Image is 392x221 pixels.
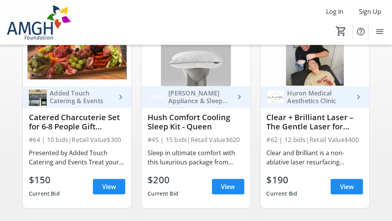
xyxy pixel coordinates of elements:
div: $200 [148,173,178,187]
div: Huron Medical Aesthetics Clinic [284,89,354,105]
img: Added Touch Catering & Events [29,88,47,106]
div: #64 | 10 bids | Retail Value $300 [29,134,125,145]
button: Cart [334,24,348,38]
mat-icon: keyboard_arrow_right [235,92,244,102]
div: [PERSON_NAME] Appliance & Sleep Centre [165,89,235,105]
a: View [331,179,363,194]
img: Catered Charcuterie Set for 6-8 People Gift Certificate [23,25,131,86]
div: Hush Comfort Cooling Sleep Kit - Queen [148,113,244,131]
a: Added Touch Catering & EventsAdded Touch Catering & Events [23,86,131,108]
div: Sleep in ultimate comfort with this luxurious package from Austin’s Appliance and Sleep Centre. I... [148,148,244,167]
button: Log In [320,5,350,18]
a: Austin's Appliance & Sleep Centre[PERSON_NAME] Appliance & Sleep Centre [141,86,250,108]
div: Current Bid [29,187,60,201]
img: Huron Medical Aesthetics Clinic [267,88,284,106]
div: Clear and Brilliant is a non-ablative laser resurfacing treatment designed to prevent early signs... [267,148,363,167]
div: $150 [29,173,60,187]
span: Log In [326,7,343,16]
img: Hush Comfort Cooling Sleep Kit - Queen [141,25,250,86]
img: Clear + Brilliant Laser – The Gentle Laser for Radiant, Youthful Skin [261,25,369,86]
div: Clear + Brilliant Laser – The Gentle Laser for Radiant, Youthful Skin [267,113,363,131]
span: View [221,182,235,191]
div: Added Touch Catering & Events [47,89,116,105]
div: Current Bid [148,187,178,201]
button: Help [353,24,368,39]
img: Alexandra Marine & General Hospital Foundation's Logo [5,3,73,42]
div: #62 | 12 bids | Retail Value $400 [267,134,363,145]
mat-icon: keyboard_arrow_right [354,92,363,102]
div: Current Bid [267,187,298,201]
span: View [340,182,354,191]
img: Austin's Appliance & Sleep Centre [148,88,165,106]
a: View [93,179,125,194]
div: #45 | 15 bids | Retail Value $620 [148,134,244,145]
div: $190 [267,173,298,187]
div: Catered Charcuterie Set for 6-8 People Gift Certificate [29,113,125,131]
button: Sign Up [353,5,387,18]
a: View [212,179,244,194]
div: Presented by Added Touch Catering and Events Treat your guests to a beautifully curated charcuter... [29,148,125,167]
button: Menu [372,24,387,39]
span: Sign Up [359,7,381,16]
mat-icon: keyboard_arrow_right [116,92,125,102]
span: View [102,182,116,191]
a: Huron Medical Aesthetics ClinicHuron Medical Aesthetics Clinic [261,86,369,108]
